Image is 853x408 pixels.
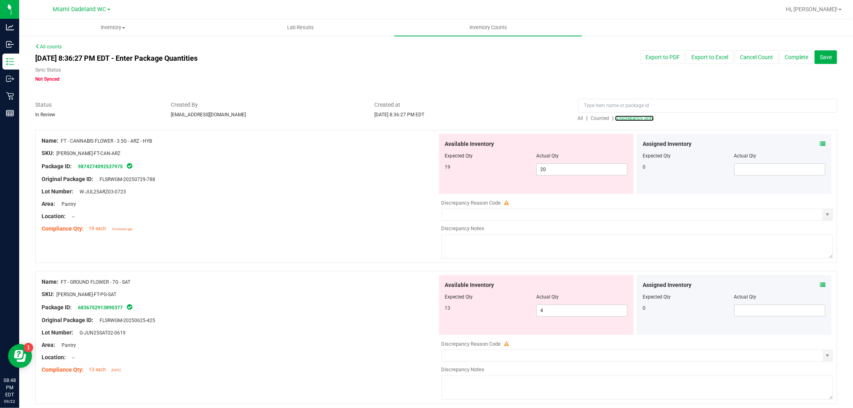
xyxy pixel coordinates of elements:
div: 0 [643,163,734,171]
div: Discrepancy Notes [441,225,833,233]
iframe: Resource center [8,344,32,368]
span: [PERSON_NAME]-FT-CAN-ARZ [56,151,120,156]
span: 19 each [89,226,106,231]
span: Area: [42,201,55,207]
a: Inventory [19,19,207,36]
span: Created By [171,101,362,109]
span: Name: [42,137,58,144]
span: Compliance Qty: [42,366,84,373]
div: Actual Qty [734,293,825,301]
inline-svg: Retail [6,92,14,100]
span: Expected Qty [445,294,473,300]
span: Available Inventory [445,140,494,148]
span: Assigned Inventory [643,281,691,289]
button: Complete [779,50,813,64]
div: Expected Qty [643,293,734,301]
span: Package ID: [42,163,72,169]
a: 6836752913890377 [78,305,123,310]
span: In Review [35,112,55,117]
span: 13 minutes ago [111,227,132,231]
input: 20 [537,164,627,175]
span: [DATE] 8:36:27 PM EDT [374,112,424,117]
span: -- [68,214,74,219]
span: Inventory [20,24,206,31]
h4: [DATE] 8:36:27 PM EDT - Enter Package Quantities [35,54,498,62]
span: FLSRWGM-20250625-425 [96,318,155,323]
span: 19 [445,164,451,170]
span: Not Synced [35,76,60,82]
span: Assigned Inventory [643,140,691,148]
span: Discrepancy Reason Code [441,341,501,347]
span: Original Package ID: [42,176,93,182]
span: Inventory Counts [459,24,518,31]
span: FT - GROUND FLOWER - 7G - SAT [61,279,130,285]
span: Pantry [58,201,76,207]
span: 13 each [89,367,106,372]
span: Compliance Qty: [42,225,84,232]
span: Lot Number: [42,329,73,336]
span: 13 [445,305,451,311]
span: Miami Dadeland WC [53,6,106,13]
span: select [823,209,833,220]
span: Pantry [58,342,76,348]
button: Cancel Count [735,50,778,64]
inline-svg: Inbound [6,40,14,48]
inline-svg: Reports [6,109,14,117]
div: Discrepancy Notes [441,366,833,374]
label: Sync Status [35,66,61,74]
div: Expected Qty [643,152,734,159]
span: Hi, [PERSON_NAME]! [786,6,838,12]
span: Lab Results [276,24,325,31]
span: In Sync [126,303,133,311]
span: In Sync [126,162,133,170]
a: Inventory Counts [394,19,582,36]
div: 0 [643,305,734,312]
span: Discrepancy Reason Code [441,200,501,206]
span: Area: [42,342,55,348]
span: W-JUL25ARZ03-0723 [76,189,126,195]
p: 08:48 PM EDT [4,377,16,398]
a: 9874274092537975 [78,164,123,169]
span: Discrepancy only [617,115,654,121]
span: SKU: [42,291,54,297]
span: Location: [42,354,66,360]
span: Actual Qty [536,153,559,159]
span: select [823,350,833,361]
span: FLSRWGM-20250729-788 [96,177,155,182]
span: Location: [42,213,66,219]
span: Original Package ID: [42,317,93,323]
input: 4 [537,305,627,316]
a: All counts [35,44,62,50]
p: 09/22 [4,398,16,404]
span: FT - CANNABIS FLOWER - 3.5G - ARZ - HYB [61,138,152,144]
inline-svg: Outbound [6,75,14,83]
span: Expected Qty [445,153,473,159]
inline-svg: Inventory [6,58,14,66]
span: | [613,115,614,121]
span: Name: [42,279,58,285]
button: Export to PDF [640,50,685,64]
button: Save [815,50,837,64]
button: Export to Excel [686,50,733,64]
span: Lot Number: [42,188,73,195]
span: G-JUN25SAT02-0619 [76,330,126,336]
span: -- [68,355,74,360]
iframe: Resource center unread badge [24,343,33,352]
inline-svg: Analytics [6,23,14,31]
span: Created at [374,101,566,109]
span: [DATE] [111,368,120,372]
a: Lab Results [207,19,394,36]
span: [PERSON_NAME]-FT-PG-SAT [56,292,116,297]
a: All [578,115,587,121]
span: Status [35,101,159,109]
span: SKU: [42,150,54,156]
span: | [587,115,588,121]
span: [EMAIL_ADDRESS][DOMAIN_NAME] [171,112,246,117]
span: Counted [591,115,609,121]
a: Discrepancy only [615,115,654,121]
span: Actual Qty [536,294,559,300]
span: All [578,115,583,121]
a: Counted [589,115,613,121]
input: Type item name or package id [578,99,837,113]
